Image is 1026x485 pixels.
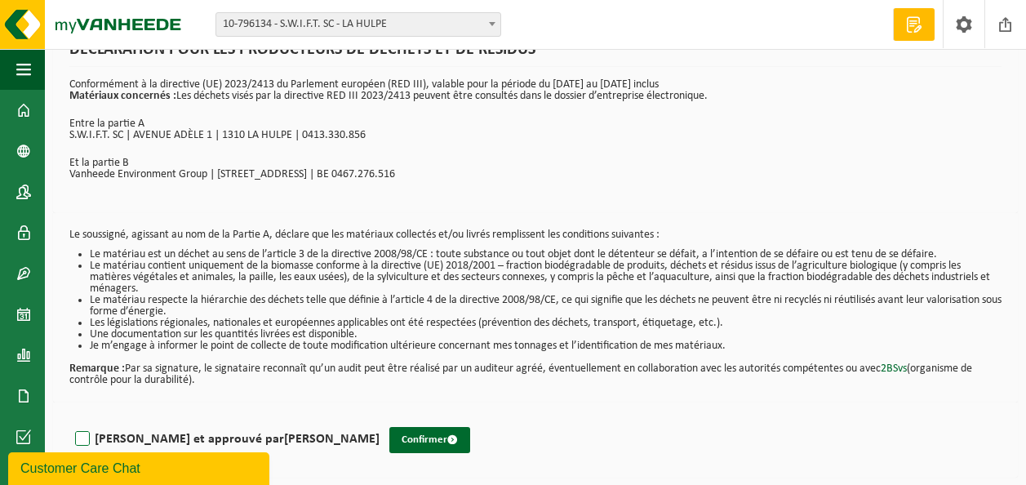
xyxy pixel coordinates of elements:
[69,229,1002,241] p: Le soussigné, agissant au nom de la Partie A, déclare que les matériaux collectés et/ou livrés re...
[69,169,1002,180] p: Vanheede Environment Group | [STREET_ADDRESS] | BE 0467.276.516
[216,13,500,36] span: 10-796134 - S.W.I.F.T. SC - LA HULPE
[90,260,1002,295] li: Le matériau contient uniquement de la biomasse conforme à la directive (UE) 2018/2001 – fraction ...
[284,433,380,446] strong: [PERSON_NAME]
[90,249,1002,260] li: Le matériau est un déchet au sens de l’article 3 de la directive 2008/98/CE : toute substance ou ...
[69,90,176,102] strong: Matériaux concernés :
[69,118,1002,130] p: Entre la partie A
[69,352,1002,386] p: Par sa signature, le signataire reconnaît qu’un audit peut être réalisé par un auditeur agréé, év...
[8,449,273,485] iframe: chat widget
[72,427,380,452] label: [PERSON_NAME] et approuvé par
[90,295,1002,318] li: Le matériau respecte la hiérarchie des déchets telle que définie à l’article 4 de la directive 20...
[389,427,470,453] button: Confirmer
[90,318,1002,329] li: Les législations régionales, nationales et européennes applicables ont été respectées (prévention...
[215,12,501,37] span: 10-796134 - S.W.I.F.T. SC - LA HULPE
[69,130,1002,141] p: S.W.I.F.T. SC | AVENUE ADÈLE 1 | 1310 LA HULPE | 0413.330.856
[881,363,907,375] a: 2BSvs
[69,363,125,375] strong: Remarque :
[69,42,1002,67] h1: DÉCLARATION POUR LES PRODUCTEURS DE DÉCHETS ET DE RÉSIDUS
[69,79,1002,102] p: Conformément à la directive (UE) 2023/2413 du Parlement européen (RED III), valable pour la pério...
[69,158,1002,169] p: Et la partie B
[90,340,1002,352] li: Je m’engage à informer le point de collecte de toute modification ultérieure concernant mes tonna...
[90,329,1002,340] li: Une documentation sur les quantités livrées est disponible.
